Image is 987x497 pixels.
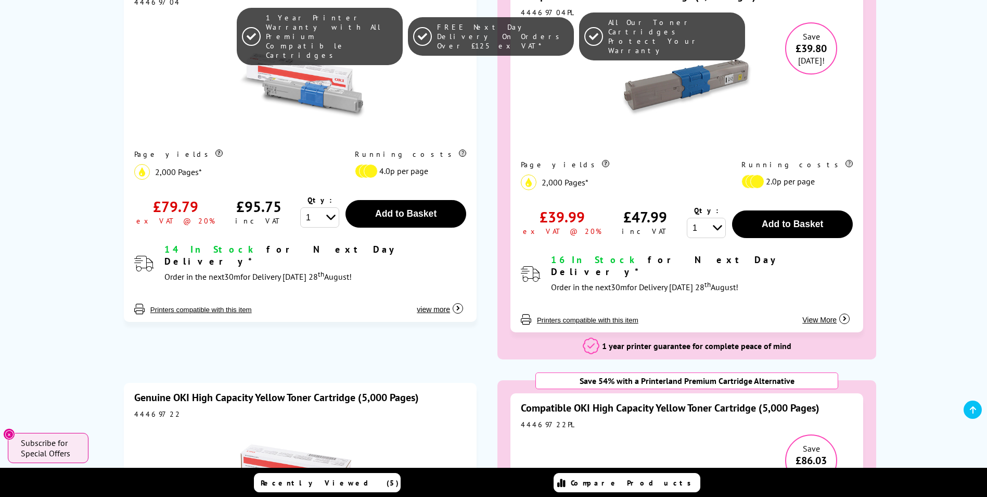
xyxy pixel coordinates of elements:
div: Running costs [741,160,853,169]
img: yellow_icon.svg [521,175,536,190]
span: £86.03 [786,454,836,467]
img: 1 year printer guarantee [583,338,599,354]
a: Genuine OKI High Capacity Yellow Toner Cartridge (5,000 Pages) [134,391,419,404]
span: 1 year printer guarantee for complete peace of mind [602,341,791,351]
li: 2.0p per page [741,175,848,189]
span: for Next Day Delivery* [551,254,780,278]
button: view more [414,294,466,314]
div: 44469722PL [521,420,853,429]
span: Qty: [307,195,332,205]
div: £47.99 [623,207,667,227]
div: Page yields [134,150,334,159]
span: Order in the next for Delivery [DATE] 28 August! [551,282,738,292]
div: ex VAT @ 20% [136,216,215,226]
span: view more [417,305,450,314]
button: Printers compatible with this item [534,316,642,325]
sup: th [704,280,711,289]
span: 16 In Stock [551,254,639,266]
a: Recently Viewed (5) [254,473,401,492]
span: 30m [611,282,627,292]
span: 1 Year Printer Warranty with All Premium Compatible Cartridges [266,13,398,60]
span: FREE Next Day Delivery On Orders Over £125 ex VAT* [437,22,569,51]
span: Order in the next for Delivery [DATE] 28 August! [164,271,352,282]
div: modal_delivery [164,243,466,284]
span: Subscribe for Special Offers [21,438,78,458]
div: ex VAT @ 20% [523,227,601,236]
span: Save [803,443,820,454]
span: View More [802,316,837,324]
button: Close [3,428,15,440]
span: 14 In Stock [164,243,258,255]
span: 2,000 Pages* [155,167,202,177]
span: 30m [224,271,240,282]
li: 4.0p per page [355,164,461,178]
div: £39.99 [540,207,585,227]
span: for Next Day Delivery* [164,243,399,267]
div: £95.75 [236,197,281,216]
div: inc VAT [235,216,283,226]
img: Compatible OKI Yellow Toner Cartridge (2,000 Pages) [622,22,752,153]
a: Compatible OKI High Capacity Yellow Toner Cartridge (5,000 Pages) [521,401,819,415]
img: OKI Yellow Toner Cartridge (2,000 Pages) [235,12,365,142]
span: All Our Toner Cartridges Protect Your Warranty [608,18,740,55]
button: Add to Basket [345,200,466,228]
button: View More [799,305,853,325]
div: Page yields [521,160,720,169]
span: 2,000 Pages* [542,177,588,188]
button: Add to Basket [732,210,853,238]
span: Add to Basket [375,208,437,219]
span: Qty: [694,206,719,215]
div: 44469722 [134,409,466,419]
div: inc VAT [622,227,669,236]
button: Printers compatible with this item [147,305,255,314]
span: Recently Viewed (5) [261,478,399,488]
div: Running costs [355,150,466,159]
span: Add to Basket [762,219,823,229]
sup: th [318,269,324,279]
img: yellow_icon.svg [134,164,150,180]
div: Save 54% with a Printerland Premium Cartridge Alternative [535,372,839,389]
a: Compare Products [554,473,700,492]
div: modal_delivery [551,254,853,295]
div: £79.79 [153,197,198,216]
span: Compare Products [571,478,697,488]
